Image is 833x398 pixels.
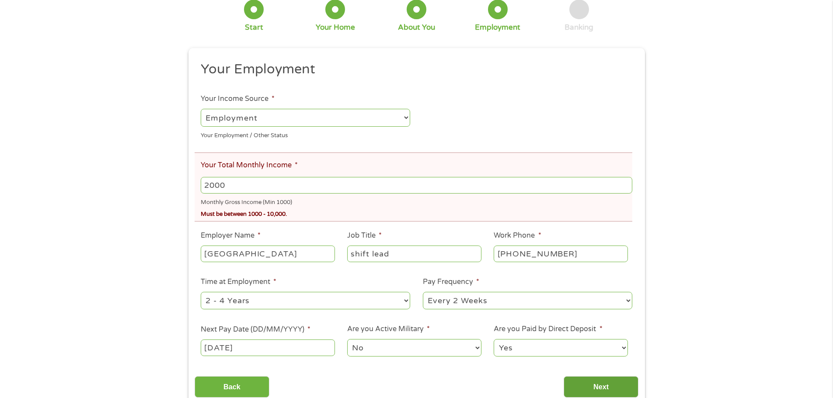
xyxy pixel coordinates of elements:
div: Banking [565,23,593,32]
label: Work Phone [494,231,541,240]
input: Next [564,376,638,398]
input: Walmart [201,246,335,262]
div: Must be between 1000 - 10,000. [201,207,632,219]
label: Are you Active Military [347,325,430,334]
label: Your Total Monthly Income [201,161,298,170]
input: Cashier [347,246,481,262]
input: 1800 [201,177,632,194]
input: Back [195,376,269,398]
div: Start [245,23,263,32]
div: Your Employment / Other Status [201,128,410,140]
label: Employer Name [201,231,261,240]
div: Monthly Gross Income (Min 1000) [201,195,632,207]
label: Job Title [347,231,382,240]
label: Next Pay Date (DD/MM/YYYY) [201,325,310,334]
input: ---Click Here for Calendar --- [201,339,335,356]
label: Pay Frequency [423,277,479,287]
div: Employment [475,23,520,32]
label: Time at Employment [201,277,276,287]
label: Are you Paid by Direct Deposit [494,325,602,334]
label: Your Income Source [201,94,275,104]
h2: Your Employment [201,61,626,78]
div: Your Home [316,23,355,32]
input: (231) 754-4010 [494,246,627,262]
div: About You [398,23,435,32]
